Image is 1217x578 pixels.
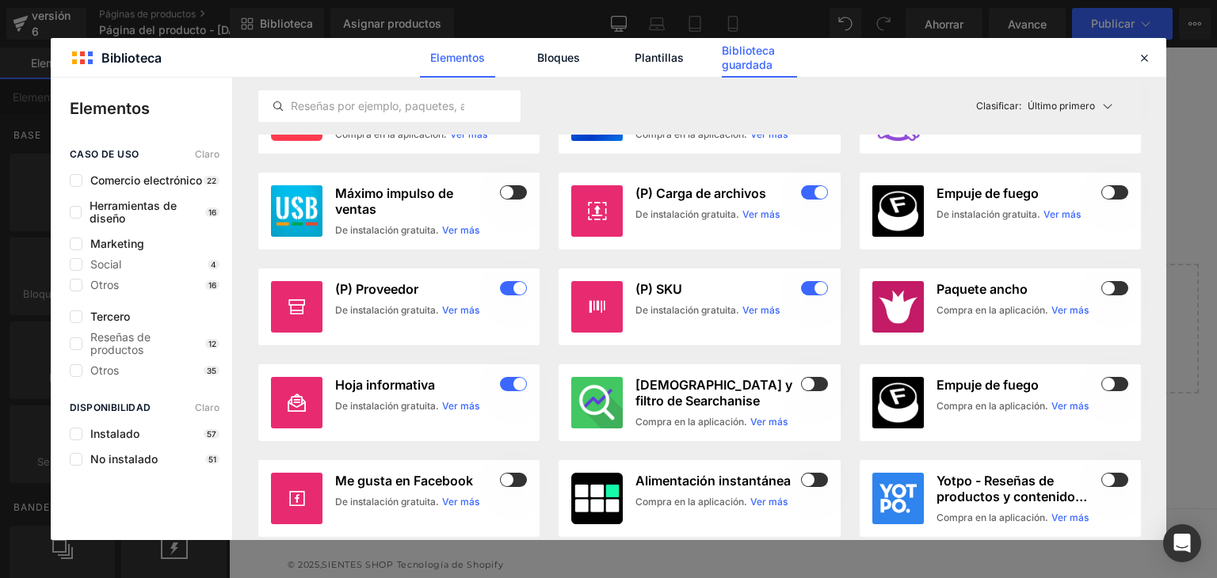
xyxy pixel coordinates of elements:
[351,298,638,309] font: o arrastrar y soltar elementos desde la barra lateral izquierda
[464,402,524,416] font: Búsqueda
[430,51,485,64] font: Elementos
[90,173,202,187] font: Comercio electrónico
[442,496,479,508] font: Ver más
[970,90,1142,122] button: Clasificar:Último primero
[375,263,458,276] font: Explorar bloques
[635,208,739,220] font: De instalación gratuita.
[635,496,747,508] font: Compra en la aplicación.
[208,454,216,464] font: 51
[208,339,216,348] font: 12
[635,304,739,316] font: De instalación gratuita.
[937,377,1039,393] font: Empuje de fuego
[1051,399,1089,413] a: Ver más
[335,400,439,412] font: De instalación gratuita.
[335,281,418,297] font: (P) Proveedor
[1051,304,1089,316] font: Ver más
[1051,511,1089,525] a: Ver más
[90,452,158,466] font: No instalado
[742,207,780,222] a: Ver más
[195,401,219,413] font: Claro
[32,20,77,99] img: MOLDEADOR DIVINA CORTO
[517,263,627,276] font: Agregar sección única
[168,511,275,523] a: Tecnología de Shopify
[937,511,1048,523] font: Compra en la aplicación.
[90,427,139,440] font: Instalado
[70,99,150,118] font: Elementos
[750,495,788,509] a: Ver más
[90,310,130,323] font: Tercero
[464,400,524,420] a: Búsqueda
[85,20,134,104] a: MOLDEADOR DIVINA CORTO
[872,281,924,333] img: 36d3ff60-5281-42d0-85d8-834f522fc7c5.jpeg
[207,176,216,185] font: 22
[750,496,788,508] font: Ver más
[335,224,439,236] font: De instalación gratuita.
[937,185,1039,201] font: Empuje de fuego
[750,416,788,428] font: Ver más
[70,401,151,413] font: Disponibilidad
[442,224,479,236] font: Ver más
[1043,208,1081,220] font: Ver más
[90,237,144,250] font: Marketing
[93,511,164,523] a: SIENTES SHOP
[442,223,479,238] a: Ver más
[211,260,216,269] font: 4
[635,185,766,201] font: (P) Carga de archivos
[450,127,487,142] a: Ver más
[138,20,182,99] img: MOLDEADOR DIVINA CORTO
[90,363,119,377] font: Otros
[501,253,643,285] a: Agregar sección única
[937,400,1048,412] font: Compra en la aplicación.
[937,208,1040,220] font: De instalación gratuita.
[442,495,479,509] a: Ver más
[537,51,580,64] font: Bloques
[1051,400,1089,412] font: Ver más
[976,100,1021,112] font: Clasificar:
[571,473,623,524] img: instafeed.jpg
[1163,524,1201,562] div: Abrir Intercom Messenger
[90,278,119,291] font: Otros
[207,366,216,375] font: 35
[345,253,488,285] a: Explorar bloques
[207,429,216,439] font: 57
[335,304,439,316] font: De instalación gratuita.
[259,97,520,116] input: Reseñas por ejemplo, paquetes, aumento de ventas...
[195,148,219,160] font: Claro
[872,185,924,237] img: Firepush.png
[1043,207,1081,222] a: Ver más
[635,473,791,489] font: Alimentación instantánea
[1051,511,1089,523] font: Ver más
[742,303,780,318] a: Ver más
[70,148,139,160] font: caso de uso
[442,399,479,413] a: Ver más
[138,20,187,104] a: MOLDEADOR DIVINA CORTO
[750,415,788,429] a: Ver más
[32,20,82,104] a: MOLDEADOR DIVINA CORTO
[90,330,151,356] font: Reseñas de productos
[208,280,216,290] font: 16
[750,127,788,142] a: Ver más
[442,304,479,316] font: Ver más
[271,185,322,237] img: 3d6d78c5-835f-452f-a64f-7e63b096ca19.png
[742,304,780,316] font: Ver más
[442,400,479,412] font: Ver más
[85,20,129,99] img: MOLDEADOR DIVINA CORTO
[335,185,453,217] font: Máximo impulso de ventas
[90,199,177,225] font: Herramientas de diseño
[937,281,1028,297] font: Paquete ancho
[335,377,435,393] font: Hoja informativa
[571,377,623,428] img: SmartSearch.png
[90,257,121,271] font: Social
[872,473,924,524] img: yotpo.jpg
[742,208,780,220] font: Ver más
[937,304,1048,316] font: Compra en la aplicación.
[722,44,775,71] font: Biblioteca guardada
[872,377,924,428] img: Firepush.png
[635,51,684,64] font: Plantillas
[59,511,93,523] font: © 2025,
[1051,303,1089,318] a: Ver más
[635,281,682,297] font: (P) SKU
[635,377,792,409] font: [DEMOGRAPHIC_DATA] y filtro de Searchanise
[442,303,479,318] a: Ver más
